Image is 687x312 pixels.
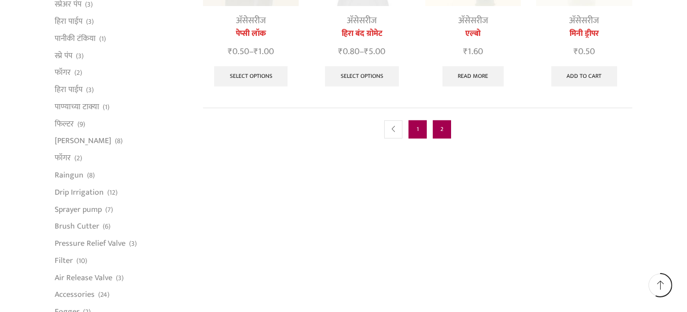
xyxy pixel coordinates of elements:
a: Pressure Relief Valve [55,235,126,252]
a: अ‍ॅसेसरीज [458,13,488,28]
a: Add to cart: “मिनी ड्रीपर” [551,66,618,86]
a: Page 1 [409,120,427,139]
span: (3) [87,85,94,95]
a: मिनी ड्रीपर [536,28,632,40]
a: Filter [55,252,73,269]
a: [PERSON_NAME] [55,132,112,150]
span: ₹ [228,44,232,59]
span: ₹ [365,44,369,59]
span: (6) [103,221,111,232]
span: (3) [76,51,84,61]
span: ₹ [339,44,343,59]
a: Air Release Valve [55,269,113,286]
span: – [314,45,410,59]
a: फॉगर [55,64,71,81]
a: हिरा पाईप [55,81,83,99]
a: अ‍ॅसेसरीज [347,13,377,28]
span: (24) [99,290,110,300]
a: एल्बो [425,28,521,40]
a: Accessories [55,286,95,303]
bdi: 1.60 [463,44,483,59]
span: (1) [100,34,106,44]
span: Page 2 [433,120,451,139]
span: ₹ [463,44,468,59]
a: पेप्सी लॉक [203,28,299,40]
a: पानीकी टंकिया [55,30,96,47]
span: (3) [87,17,94,27]
span: ₹ [254,44,258,59]
a: अ‍ॅसेसरीज [236,13,266,28]
a: Select options for “पेप्सी लॉक” [214,66,288,86]
a: हिरा बंद ग्रोमेट [314,28,410,40]
span: (3) [130,239,137,249]
a: Drip Irrigation [55,184,104,201]
a: Raingun [55,166,84,184]
span: (10) [77,256,88,266]
a: फिल्टर [55,115,74,132]
span: (1) [103,102,110,112]
span: – [203,45,299,59]
span: (2) [75,68,83,78]
span: (7) [106,205,113,215]
a: अ‍ॅसेसरीज [569,13,599,28]
span: (8) [115,136,123,146]
bdi: 0.50 [228,44,249,59]
span: ₹ [574,44,578,59]
a: Brush Cutter [55,218,100,235]
bdi: 5.00 [365,44,386,59]
a: स्प्रे पंप [55,47,73,64]
span: (9) [78,119,86,129]
a: पाण्याच्या टाक्या [55,98,100,115]
span: (3) [116,273,124,283]
bdi: 1.00 [254,44,274,59]
a: Select options for “हिरा बंद ग्रोमेट” [325,66,399,86]
nav: Product Pagination [203,108,632,151]
bdi: 0.50 [574,44,595,59]
span: (8) [88,170,95,181]
bdi: 0.80 [339,44,360,59]
a: फॉगर [55,150,71,167]
a: Sprayer pump [55,201,102,218]
span: (12) [108,188,118,198]
a: हिरा पाईप [55,13,83,30]
a: Select options for “एल्बो” [442,66,504,86]
span: (2) [75,153,83,163]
